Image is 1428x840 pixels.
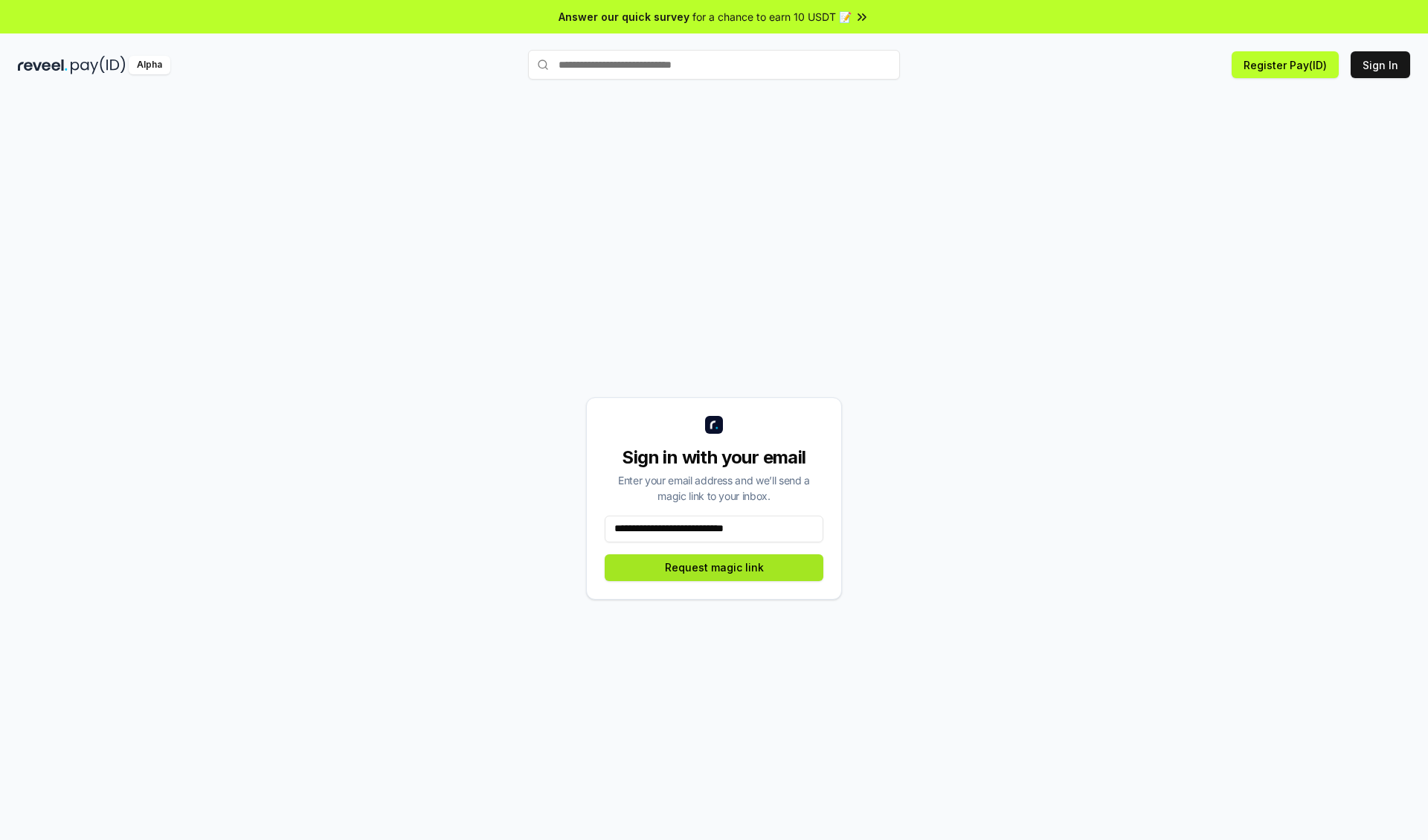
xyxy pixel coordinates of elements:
span: Answer our quick survey [559,9,689,25]
button: Request magic link [605,554,823,581]
button: Register Pay(ID) [1232,51,1339,78]
img: logo_small [705,416,723,434]
div: Alpha [129,56,170,74]
img: reveel_dark [18,56,68,74]
button: Sign In [1351,51,1410,78]
span: for a chance to earn 10 USDT 📝 [692,9,852,25]
div: Sign in with your email [605,446,823,469]
img: pay_id [71,56,126,74]
div: Enter your email address and we’ll send a magic link to your inbox. [605,472,823,504]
